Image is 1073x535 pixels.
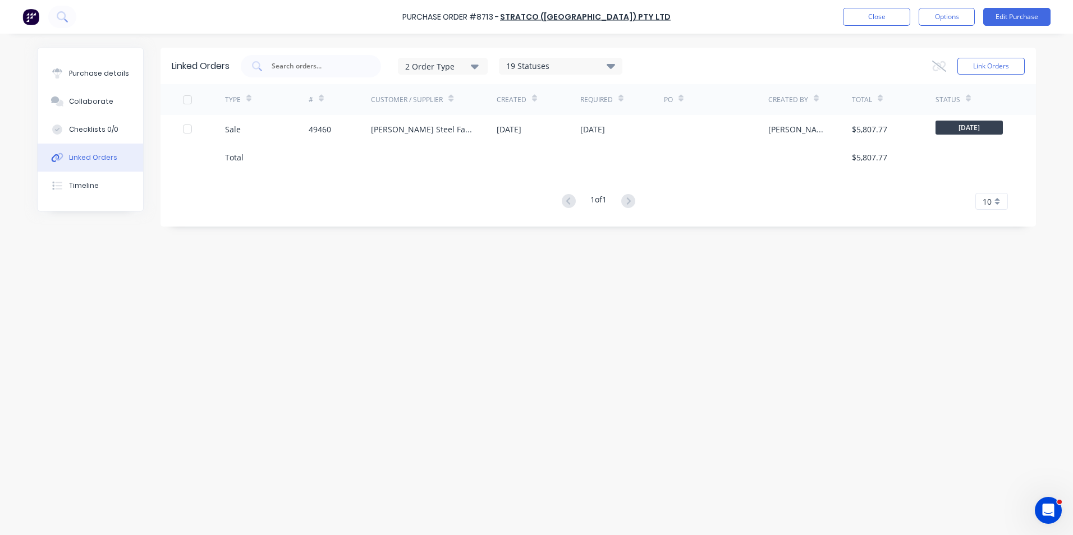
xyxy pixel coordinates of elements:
[497,123,521,135] div: [DATE]
[225,123,241,135] div: Sale
[38,87,143,116] button: Collaborate
[957,58,1025,75] button: Link Orders
[852,151,887,163] div: $5,807.77
[580,95,613,105] div: Required
[852,95,872,105] div: Total
[843,8,910,26] button: Close
[497,95,526,105] div: Created
[69,68,129,79] div: Purchase details
[172,59,230,73] div: Linked Orders
[405,60,480,72] div: 2 Order Type
[768,123,829,135] div: [PERSON_NAME]
[69,153,117,163] div: Linked Orders
[664,95,673,105] div: PO
[22,8,39,25] img: Factory
[768,95,808,105] div: Created By
[1035,497,1062,524] iframe: Intercom live chat
[69,96,113,107] div: Collaborate
[38,144,143,172] button: Linked Orders
[69,124,118,135] div: Checklists 0/0
[69,181,99,191] div: Timeline
[225,95,241,105] div: TYPE
[309,95,313,105] div: #
[270,61,364,72] input: Search orders...
[371,95,443,105] div: Customer / Supplier
[38,59,143,87] button: Purchase details
[371,123,474,135] div: [PERSON_NAME] Steel Fabrication
[852,123,887,135] div: $5,807.77
[919,8,975,26] button: Options
[499,60,622,72] div: 19 Statuses
[500,11,671,22] a: Stratco ([GEOGRAPHIC_DATA]) Pty Ltd
[590,193,607,210] div: 1 of 1
[936,95,960,105] div: Status
[580,123,605,135] div: [DATE]
[402,11,499,23] div: Purchase Order #8713 -
[225,151,244,163] div: Total
[398,58,488,75] button: 2 Order Type
[38,116,143,144] button: Checklists 0/0
[983,196,992,207] span: 10
[983,8,1051,26] button: Edit Purchase
[936,121,1003,135] span: [DATE]
[38,172,143,200] button: Timeline
[309,123,331,135] div: 49460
